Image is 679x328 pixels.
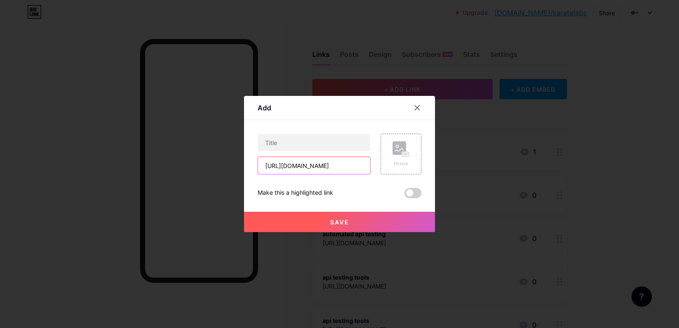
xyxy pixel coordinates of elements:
button: Save [244,212,435,232]
input: URL [258,157,370,174]
input: Title [258,134,370,151]
span: Save [330,219,349,226]
div: Picture [393,160,410,167]
div: Make this a highlighted link [258,188,333,198]
div: Add [258,103,271,113]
